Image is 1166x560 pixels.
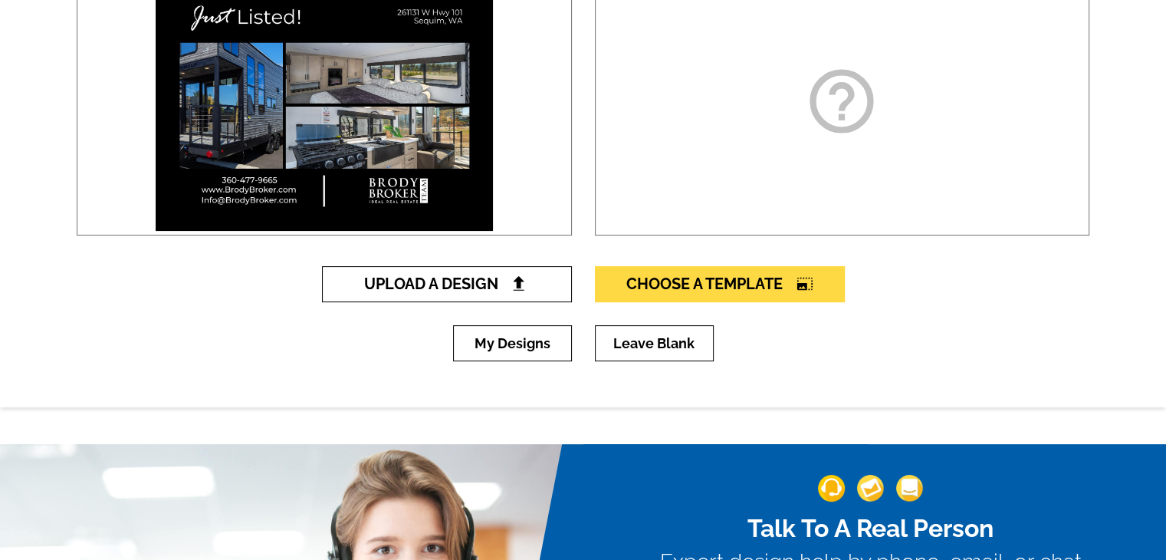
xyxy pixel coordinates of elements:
[511,275,527,292] img: file-upload-black.png
[660,514,1082,543] h2: Talk To A Real Person
[626,275,813,293] span: Choose A Template
[896,475,923,502] img: support-img-3_1.png
[818,475,845,502] img: support-img-1.png
[595,325,714,361] a: Leave Blank
[453,325,572,361] a: My Designs
[364,275,529,293] span: Upload A Design
[595,266,845,302] a: Choose A Templatephoto_size_select_large
[796,276,813,292] i: photo_size_select_large
[803,63,880,140] i: help_outline
[322,266,572,302] a: Upload A Design
[857,475,884,502] img: support-img-2.png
